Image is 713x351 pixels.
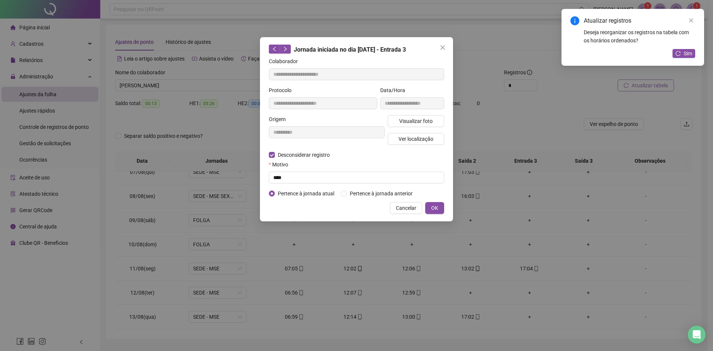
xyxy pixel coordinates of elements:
span: Pertence à jornada anterior [347,189,416,198]
span: Cancelar [396,204,416,212]
span: info-circle [570,16,579,25]
div: Atualizar registros [584,16,695,25]
button: Sim [673,49,695,58]
button: OK [425,202,444,214]
span: Pertence à jornada atual [275,189,337,198]
span: close [688,18,694,23]
button: Close [437,42,449,53]
button: Cancelar [390,202,422,214]
span: reload [675,51,681,56]
div: Jornada iniciada no dia [DATE] - Entrada 3 [269,45,444,54]
button: Visualizar foto [388,115,444,127]
span: Desconsiderar registro [275,151,333,159]
button: right [280,45,291,53]
span: Ver localização [398,135,433,143]
span: right [283,46,288,52]
span: Sim [684,49,692,58]
div: Deseja reorganizar os registros na tabela com os horários ordenados? [584,28,695,45]
button: left [269,45,280,53]
label: Colaborador [269,57,303,65]
div: Open Intercom Messenger [688,326,706,344]
label: Data/Hora [380,86,410,94]
label: Protocolo [269,86,296,94]
span: left [272,46,277,52]
span: OK [431,204,438,212]
span: Visualizar foto [399,117,433,125]
label: Motivo [269,160,293,169]
button: Ver localização [388,133,444,145]
a: Close [687,16,695,25]
label: Origem [269,115,290,123]
span: close [440,45,446,51]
